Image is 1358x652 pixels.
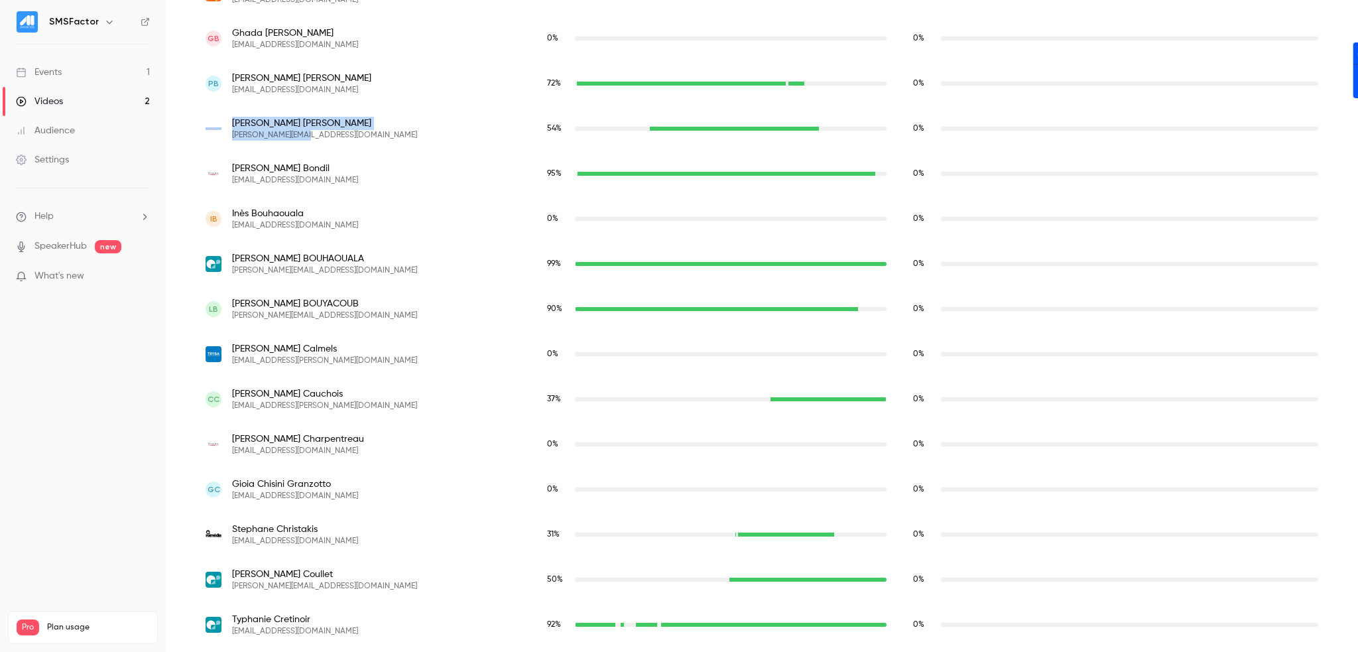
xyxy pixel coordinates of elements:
[34,239,87,253] a: SpeakerHub
[547,258,568,270] span: Live watch time
[913,215,924,223] span: 0 %
[16,66,62,79] div: Events
[913,576,924,584] span: 0 %
[206,572,221,588] img: commify.com
[547,529,568,541] span: Live watch time
[34,210,54,224] span: Help
[16,124,75,137] div: Audience
[206,346,221,362] img: tryba.fr
[913,486,924,493] span: 0 %
[232,297,417,310] span: [PERSON_NAME] BOUYACOUB
[547,531,560,539] span: 31 %
[913,34,924,42] span: 0 %
[547,574,568,586] span: Live watch time
[192,602,1331,647] div: typhanie.cretinoir@commify.com
[547,484,568,495] span: Live watch time
[134,271,150,283] iframe: Noticeable Trigger
[232,342,417,356] span: [PERSON_NAME] Calmels
[192,332,1331,377] div: mcalmels@tryba.fr
[913,305,924,313] span: 0 %
[913,213,934,225] span: Replay watch time
[547,168,568,180] span: Live watch time
[232,265,417,276] span: [PERSON_NAME][EMAIL_ADDRESS][DOMAIN_NAME]
[913,170,924,178] span: 0 %
[192,196,1331,241] div: bouhaoualaines13@gmail.com
[192,287,1331,332] div: lynda.groupegenus@gmail.com
[547,438,568,450] span: Live watch time
[913,440,924,448] span: 0 %
[232,401,417,411] span: [EMAIL_ADDRESS][PERSON_NAME][DOMAIN_NAME]
[913,260,924,268] span: 0 %
[232,432,364,446] span: [PERSON_NAME] Charpentreau
[95,240,121,253] span: new
[913,125,924,133] span: 0 %
[547,170,562,178] span: 95 %
[232,491,358,501] span: [EMAIL_ADDRESS][DOMAIN_NAME]
[208,484,220,495] span: GC
[208,33,219,44] span: GB
[547,80,561,88] span: 72 %
[192,151,1331,196] div: ebondil@puydufou.com
[232,252,417,265] span: [PERSON_NAME] BOUHAOUALA
[34,269,84,283] span: What's new
[232,117,417,130] span: [PERSON_NAME] [PERSON_NAME]
[913,80,924,88] span: 0 %
[232,613,358,626] span: Typhanie Cretinoir
[206,166,221,182] img: puydufou.com
[547,33,568,44] span: Live watch time
[547,34,558,42] span: 0 %
[232,626,358,637] span: [EMAIL_ADDRESS][DOMAIN_NAME]
[206,436,221,452] img: puydufou.com
[913,531,924,539] span: 0 %
[192,241,1331,287] div: ines.bouhaouala@commify.com
[16,95,63,108] div: Videos
[913,619,934,631] span: Replay watch time
[206,617,221,633] img: commify.com
[208,78,219,90] span: PB
[547,486,558,493] span: 0 %
[547,305,562,313] span: 90 %
[192,377,1331,422] div: cauchois.colette@gmail.com
[913,258,934,270] span: Replay watch time
[192,106,1331,151] div: laura@isendpro.com
[209,303,218,315] span: LB
[192,61,1331,106] div: pberthollier@mobilites-lyonnaises.fr
[547,621,561,629] span: 92 %
[547,440,558,448] span: 0 %
[913,395,924,403] span: 0 %
[16,210,150,224] li: help-dropdown-opener
[547,213,568,225] span: Live watch time
[192,422,1331,467] div: mcharpentreau@puydufou.com
[913,484,934,495] span: Replay watch time
[47,622,149,633] span: Plan usage
[913,123,934,135] span: Replay watch time
[547,303,568,315] span: Live watch time
[913,438,934,450] span: Replay watch time
[192,16,1331,61] div: g.benmaad@gmail.com
[232,310,417,321] span: [PERSON_NAME][EMAIL_ADDRESS][DOMAIN_NAME]
[49,15,99,29] h6: SMSFactor
[913,168,934,180] span: Replay watch time
[232,581,417,592] span: [PERSON_NAME][EMAIL_ADDRESS][DOMAIN_NAME]
[232,40,358,50] span: [EMAIL_ADDRESS][DOMAIN_NAME]
[232,207,358,220] span: Inès Bouhaouala
[547,350,558,358] span: 0 %
[206,256,221,272] img: commify.com
[210,213,217,225] span: IB
[547,123,568,135] span: Live watch time
[547,125,562,133] span: 54 %
[192,467,1331,512] div: chisinigg@gmail.com
[232,568,417,581] span: [PERSON_NAME] Coullet
[206,127,221,130] img: isendpro.com
[232,220,358,231] span: [EMAIL_ADDRESS][DOMAIN_NAME]
[913,348,934,360] span: Replay watch time
[232,356,417,366] span: [EMAIL_ADDRESS][PERSON_NAME][DOMAIN_NAME]
[547,215,558,223] span: 0 %
[547,395,561,403] span: 37 %
[17,619,39,635] span: Pro
[232,130,417,141] span: [PERSON_NAME][EMAIL_ADDRESS][DOMAIN_NAME]
[16,153,69,166] div: Settings
[913,621,924,629] span: 0 %
[232,85,371,96] span: [EMAIL_ADDRESS][DOMAIN_NAME]
[547,260,561,268] span: 99 %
